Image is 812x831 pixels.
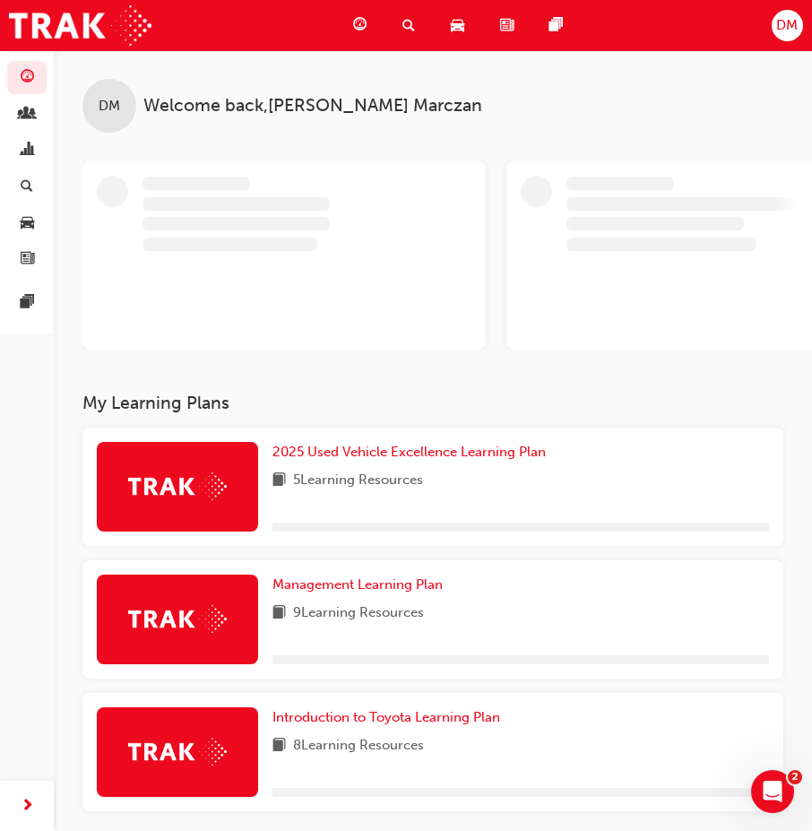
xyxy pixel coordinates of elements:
[128,738,227,766] img: Trak
[751,770,794,813] iframe: Intercom live chat
[272,444,546,460] span: 2025 Used Vehicle Excellence Learning Plan
[339,7,388,44] a: guage-icon
[128,605,227,633] img: Trak
[486,7,535,44] a: news-icon
[272,709,500,725] span: Introduction to Toyota Learning Plan
[272,470,286,492] span: book-icon
[21,795,34,818] span: next-icon
[82,393,783,413] h3: My Learning Plans
[21,70,34,86] span: guage-icon
[21,295,34,311] span: pages-icon
[21,143,34,159] span: chart-icon
[21,107,34,123] span: people-icon
[353,14,367,37] span: guage-icon
[535,7,584,44] a: pages-icon
[293,470,423,492] span: 5 Learning Resources
[21,215,34,231] span: car-icon
[402,14,415,37] span: search-icon
[272,707,507,728] a: Introduction to Toyota Learning Plan
[99,96,120,117] span: DM
[451,14,464,37] span: car-icon
[272,575,450,595] a: Management Learning Plan
[272,576,443,593] span: Management Learning Plan
[21,252,34,268] span: news-icon
[293,602,424,625] span: 9 Learning Resources
[436,7,486,44] a: car-icon
[500,14,514,37] span: news-icon
[272,602,286,625] span: book-icon
[549,14,563,37] span: pages-icon
[9,5,151,46] img: Trak
[293,735,424,757] span: 8 Learning Resources
[143,96,482,117] span: Welcome back , [PERSON_NAME] Marczan
[128,472,227,500] img: Trak
[388,7,436,44] a: search-icon
[788,770,802,784] span: 2
[776,15,798,36] span: DM
[272,442,553,463] a: 2025 Used Vehicle Excellence Learning Plan
[272,735,286,757] span: book-icon
[772,10,803,41] button: DM
[21,179,33,195] span: search-icon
